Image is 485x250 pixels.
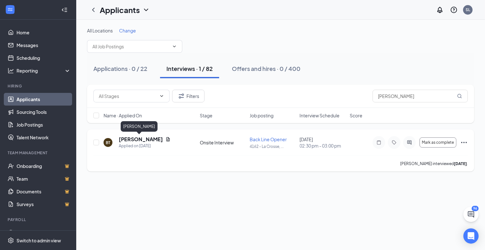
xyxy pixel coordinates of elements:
svg: Filter [178,92,185,100]
svg: Collapse [61,7,68,13]
div: Onsite Interview [200,139,246,146]
p: 4162 - La Crosse, ... [250,144,296,149]
div: Applied on [DATE] [119,143,171,149]
span: Score [350,112,362,119]
a: Home [17,26,71,39]
span: Job posting [250,112,273,119]
a: Job Postings [17,118,71,131]
div: SL [466,7,470,12]
a: Sourcing Tools [17,106,71,118]
input: Search in interviews [373,90,468,102]
span: Interview Schedule [300,112,340,119]
a: OnboardingCrown [17,160,71,172]
svg: Analysis [8,67,14,74]
input: All Job Postings [92,43,169,50]
svg: ChatActive [467,211,475,218]
a: DocumentsCrown [17,185,71,198]
span: Mark as complete [422,140,454,145]
div: [DATE] [300,136,346,149]
div: Open Intercom Messenger [463,228,479,244]
svg: Tag [390,140,398,145]
svg: WorkstreamLogo [7,6,13,13]
input: All Stages [99,93,157,100]
div: 96 [472,206,479,211]
div: Applications · 0 / 22 [93,65,147,73]
div: Switch to admin view [17,237,61,244]
svg: ChevronLeft [90,6,97,14]
span: Change [119,28,136,33]
a: TeamCrown [17,172,71,185]
svg: QuestionInfo [450,6,458,14]
span: 02:30 pm - 03:00 pm [300,142,346,149]
div: Reporting [17,67,71,74]
div: Hiring [8,83,70,89]
svg: ActiveChat [406,140,413,145]
svg: ChevronDown [159,94,164,99]
svg: Settings [8,237,14,244]
div: Payroll [8,217,70,222]
div: Interviews · 1 / 82 [166,65,213,73]
div: [PERSON_NAME] [121,121,158,132]
span: Stage [200,112,212,119]
div: Team Management [8,150,70,156]
a: Messages [17,39,71,52]
svg: Notifications [436,6,444,14]
svg: Note [375,140,383,145]
svg: ChevronDown [172,44,177,49]
b: [DATE] [454,161,467,166]
h5: [PERSON_NAME] [119,136,163,143]
div: Offers and hires · 0 / 400 [232,65,300,73]
a: SurveysCrown [17,198,71,211]
svg: ChevronDown [142,6,150,14]
button: Filter Filters [172,90,205,102]
p: [PERSON_NAME] interviewed . [400,161,468,166]
button: ChatActive [463,207,479,222]
a: Scheduling [17,52,71,64]
span: Name · Applied On [104,112,142,119]
svg: Document [165,137,171,142]
svg: Ellipses [460,139,468,146]
button: Mark as complete [420,137,456,148]
a: Talent Network [17,131,71,144]
a: Applicants [17,93,71,106]
h1: Applicants [100,4,140,15]
svg: MagnifyingGlass [457,94,462,99]
a: PayrollCrown [17,226,71,239]
span: Back Line Opener [250,136,287,142]
div: BT [106,140,110,145]
span: All Locations [87,28,113,33]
